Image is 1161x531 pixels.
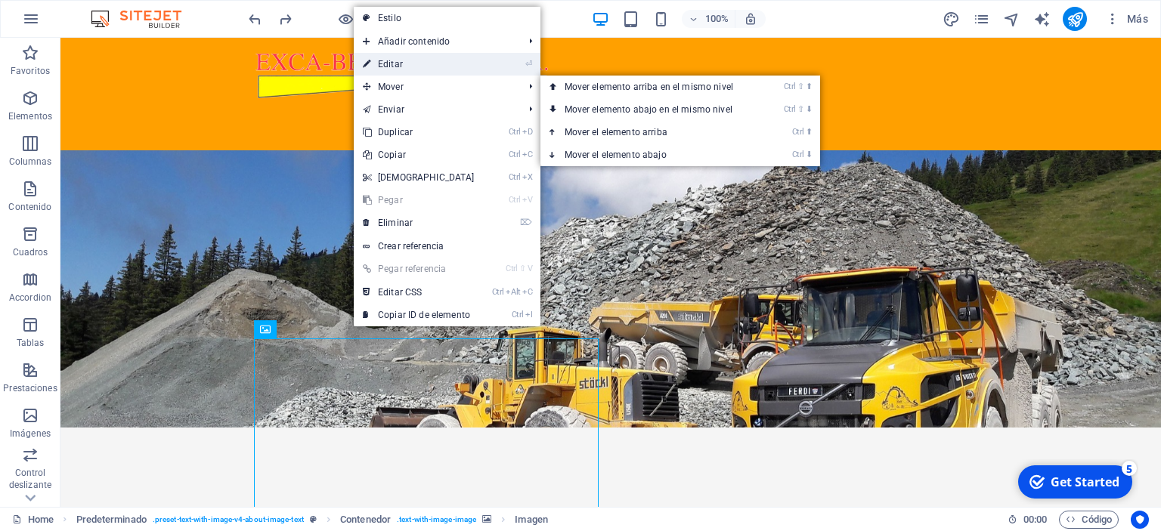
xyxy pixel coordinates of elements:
[509,172,521,182] i: Ctrl
[973,11,990,28] i: Páginas (Ctrl+Alt+S)
[797,82,804,91] i: ⇧
[8,6,122,39] div: Get Started 5 items remaining, 0% complete
[354,98,518,121] a: Enviar
[1099,7,1154,31] button: Más
[354,30,518,53] span: Añadir contenido
[8,201,51,213] p: Contenido
[1002,10,1020,28] button: navigator
[943,11,960,28] i: Diseño (Ctrl+Alt+Y)
[9,156,52,168] p: Columnas
[76,511,548,529] nav: breadcrumb
[3,382,57,394] p: Prestaciones
[397,511,476,529] span: . text-with-image-image
[522,287,533,297] i: C
[540,144,763,166] a: Ctrl⬇Mover el elemento abajo
[525,310,533,320] i: I
[512,310,524,320] i: Ctrl
[336,10,354,28] button: Haz clic para salir del modo de previsualización y seguir editando
[792,150,804,159] i: Ctrl
[11,65,50,77] p: Favoritos
[354,258,484,280] a: Ctrl⇧VPegar referencia
[509,127,521,137] i: Ctrl
[784,82,796,91] i: Ctrl
[540,76,763,98] a: Ctrl⇧⬆Mover elemento arriba en el mismo nivel
[784,104,796,114] i: Ctrl
[1067,11,1084,28] i: Publicar
[509,150,521,159] i: Ctrl
[797,104,804,114] i: ⇧
[540,121,763,144] a: Ctrl⬆Mover el elemento arriba
[509,195,521,205] i: Ctrl
[9,292,51,304] p: Accordion
[506,264,518,273] i: Ctrl
[1105,11,1148,26] span: Más
[153,511,304,529] span: . preset-text-with-image-v4-about-image-text
[354,211,484,234] a: ⌦Eliminar
[492,287,504,297] i: Ctrl
[354,189,484,211] a: CtrlVPegar
[806,104,813,114] i: ⬇
[17,337,45,349] p: Tablas
[806,82,813,91] i: ⬆
[1033,10,1051,28] button: text_generator
[1003,11,1020,28] i: Navegador
[528,264,532,273] i: V
[354,76,518,98] span: Mover
[522,150,533,159] i: C
[806,150,813,159] i: ⬇
[8,110,52,122] p: Elementos
[1023,511,1047,529] span: 00 00
[13,246,48,258] p: Cuadros
[354,166,484,189] a: CtrlX[DEMOGRAPHIC_DATA]
[87,10,200,28] img: Editor Logo
[41,14,110,31] div: Get Started
[1066,511,1112,529] span: Código
[525,59,532,69] i: ⏎
[354,281,484,304] a: CtrlAltCEditar CSS
[682,10,735,28] button: 100%
[277,11,294,28] i: Rehacer: Eliminar elementos (Ctrl+Y, ⌘+Y)
[522,172,533,182] i: X
[515,511,548,529] span: Haz clic para seleccionar y doble clic para editar
[522,195,533,205] i: V
[354,304,484,326] a: CtrlICopiar ID de elemento
[354,7,540,29] a: Estilo
[112,2,127,17] div: 5
[354,53,484,76] a: ⏎Editar
[972,10,990,28] button: pages
[744,12,757,26] i: Al redimensionar, ajustar el nivel de zoom automáticamente para ajustarse al dispositivo elegido.
[482,515,491,523] i: Este elemento contiene un fondo
[76,511,147,529] span: Haz clic para seleccionar y doble clic para editar
[276,10,294,28] button: redo
[310,515,317,523] i: Este elemento es un preajuste personalizable
[1033,11,1051,28] i: AI Writer
[246,11,264,28] i: Deshacer: Cambiar imagen (Ctrl+Z)
[354,121,484,144] a: CtrlDDuplicar
[1034,514,1036,525] span: :
[12,511,54,529] a: Haz clic para cancelar la selección y doble clic para abrir páginas
[704,10,729,28] h6: 100%
[519,264,526,273] i: ⇧
[520,218,532,227] i: ⌦
[354,235,540,258] a: Crear referencia
[1059,511,1119,529] button: Código
[1063,7,1087,31] button: publish
[246,10,264,28] button: undo
[806,127,813,137] i: ⬆
[10,428,51,440] p: Imágenes
[942,10,960,28] button: design
[792,127,804,137] i: Ctrl
[1131,511,1149,529] button: Usercentrics
[340,511,391,529] span: Haz clic para seleccionar y doble clic para editar
[506,287,521,297] i: Alt
[522,127,533,137] i: D
[540,98,763,121] a: Ctrl⇧⬇Mover elemento abajo en el mismo nivel
[354,144,484,166] a: CtrlCCopiar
